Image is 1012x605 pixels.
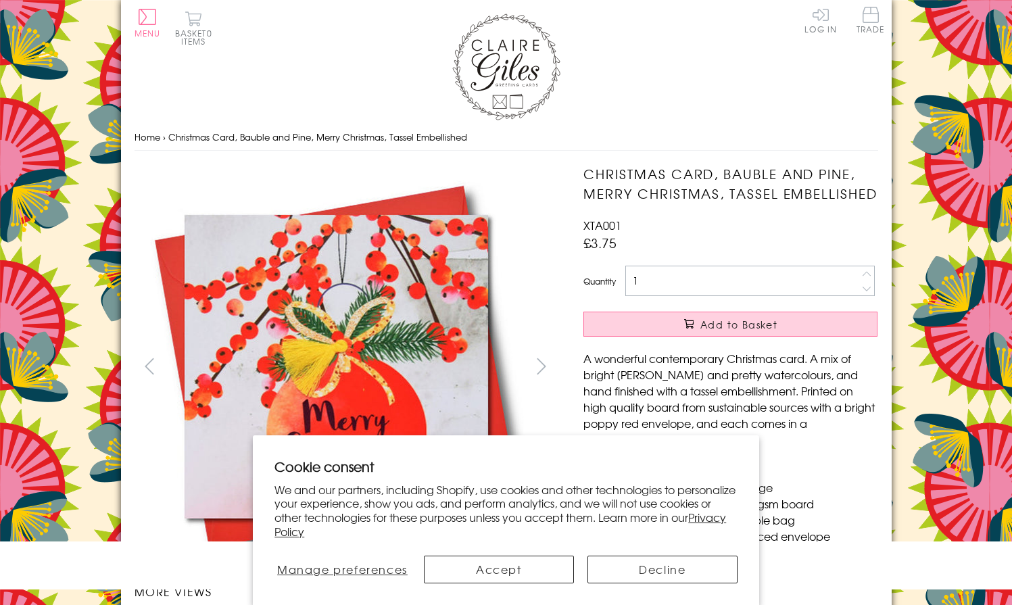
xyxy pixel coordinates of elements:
[556,164,962,570] img: Christmas Card, Bauble and Pine, Merry Christmas, Tassel Embellished
[583,164,877,203] h1: Christmas Card, Bauble and Pine, Merry Christmas, Tassel Embellished
[857,7,885,33] span: Trade
[583,233,617,252] span: £3.75
[274,556,410,583] button: Manage preferences
[804,7,837,33] a: Log In
[134,164,539,569] img: Christmas Card, Bauble and Pine, Merry Christmas, Tassel Embellished
[175,11,212,45] button: Basket0 items
[277,561,408,577] span: Manage preferences
[163,130,166,143] span: ›
[700,318,777,331] span: Add to Basket
[135,27,161,39] span: Menu
[274,483,738,539] p: We and our partners, including Shopify, use cookies and other technologies to personalize your ex...
[857,7,885,36] a: Trade
[424,556,574,583] button: Accept
[135,124,878,151] nav: breadcrumbs
[135,583,557,600] h3: More views
[526,351,556,381] button: next
[181,27,212,47] span: 0 items
[583,275,616,287] label: Quantity
[452,14,560,120] img: Claire Giles Greetings Cards
[583,350,877,447] p: A wonderful contemporary Christmas card. A mix of bright [PERSON_NAME] and pretty watercolours, a...
[168,130,467,143] span: Christmas Card, Bauble and Pine, Merry Christmas, Tassel Embellished
[135,351,165,381] button: prev
[135,9,161,37] button: Menu
[274,457,738,476] h2: Cookie consent
[135,130,160,143] a: Home
[583,312,877,337] button: Add to Basket
[587,556,738,583] button: Decline
[583,217,621,233] span: XTA001
[274,509,726,539] a: Privacy Policy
